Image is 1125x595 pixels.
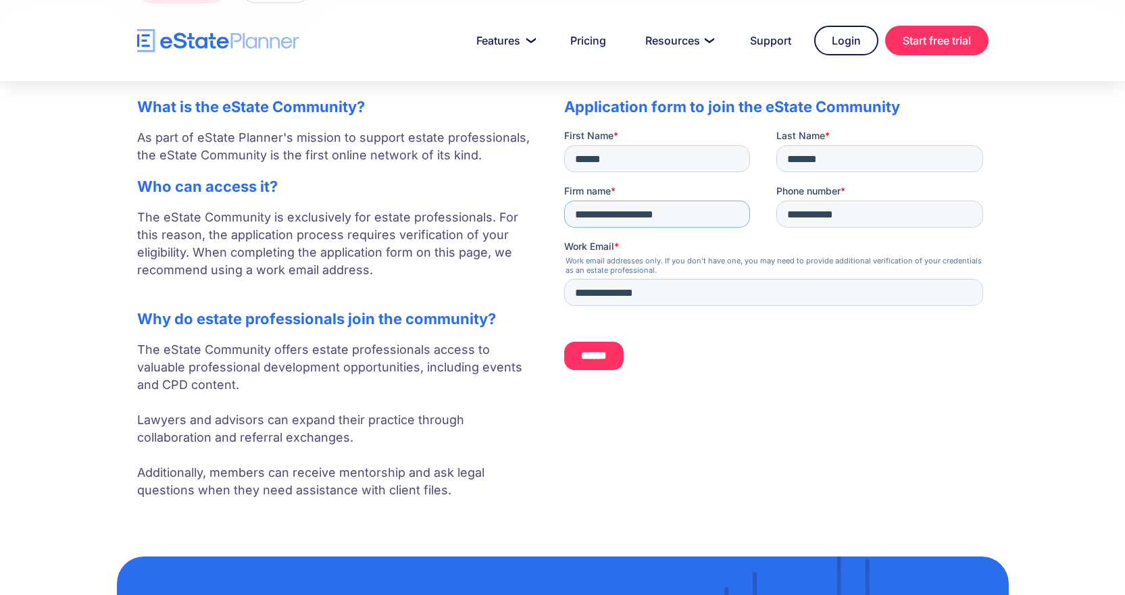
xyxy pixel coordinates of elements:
h2: Who can access it? [137,178,537,195]
h2: What is the eState Community? [137,98,537,115]
p: The eState Community is exclusively for estate professionals. For this reason, the application pr... [137,209,537,296]
a: Pricing [554,27,622,54]
a: home [137,29,299,53]
a: Start free trial [885,26,989,55]
a: Login [814,26,878,55]
h2: Application form to join the eState Community [564,98,989,115]
a: Support [734,27,807,54]
a: Resources [629,27,727,54]
a: Features [460,27,547,54]
p: The eState Community offers estate professionals access to valuable professional development oppo... [137,341,537,499]
p: As part of eState Planner's mission to support estate professionals, the eState Community is the ... [137,129,537,164]
iframe: Form 0 [564,129,989,382]
h2: Why do estate professionals join the community? [137,310,537,328]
